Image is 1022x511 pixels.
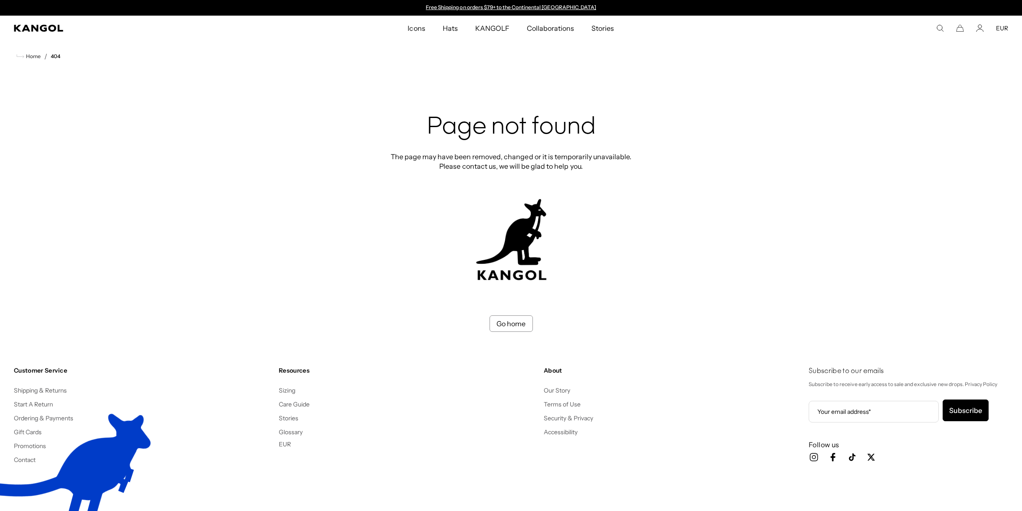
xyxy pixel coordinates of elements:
[976,24,984,32] a: Account
[490,315,533,332] a: Go home
[279,387,295,394] a: Sizing
[14,387,67,394] a: Shipping & Returns
[544,428,578,436] a: Accessibility
[434,16,467,41] a: Hats
[422,4,601,11] div: Announcement
[544,414,594,422] a: Security & Privacy
[422,4,601,11] div: 1 of 2
[408,16,425,41] span: Icons
[583,16,623,41] a: Stories
[809,380,1008,389] p: Subscribe to receive early access to sale and exclusive new drops. Privacy Policy
[14,456,36,464] a: Contact
[544,400,581,408] a: Terms of Use
[279,414,298,422] a: Stories
[518,16,583,41] a: Collaborations
[14,414,74,422] a: Ordering & Payments
[527,16,574,41] span: Collaborations
[279,428,303,436] a: Glossary
[809,440,1008,449] h3: Follow us
[956,24,964,32] button: Cart
[422,4,601,11] slideshow-component: Announcement bar
[426,4,596,10] a: Free Shipping on orders $79+ to the Continental [GEOGRAPHIC_DATA]
[943,400,989,421] button: Subscribe
[399,16,434,41] a: Icons
[591,16,614,41] span: Stories
[41,51,47,62] li: /
[467,16,518,41] a: KANGOLF
[474,199,548,281] img: kangol-404-logo.jpg
[16,52,41,60] a: Home
[996,24,1008,32] button: EUR
[544,367,802,374] h4: About
[14,367,272,374] h4: Customer Service
[51,53,60,59] a: 404
[443,16,458,41] span: Hats
[936,24,944,32] summary: Search here
[14,400,53,408] a: Start A Return
[279,367,537,374] h4: Resources
[24,53,41,59] span: Home
[279,400,310,408] a: Care Guide
[544,387,570,394] a: Our Story
[809,367,1008,376] h4: Subscribe to our emails
[388,152,634,171] p: The page may have been removed, changed or it is temporarily unavailable. Please contact us, we w...
[279,440,291,448] button: EUR
[14,428,42,436] a: Gift Cards
[14,442,46,450] a: Promotions
[14,25,271,32] a: Kangol
[475,16,509,41] span: KANGOLF
[388,114,634,141] h2: Page not found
